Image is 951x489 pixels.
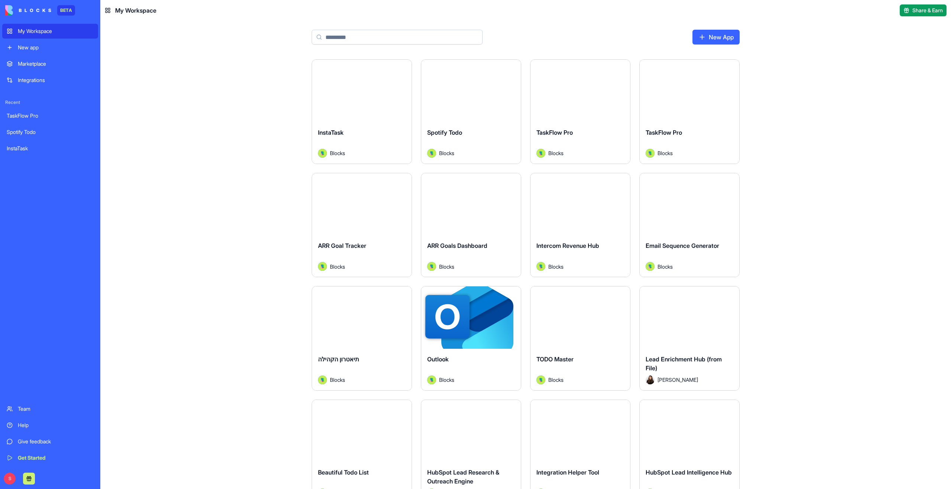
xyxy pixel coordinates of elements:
img: Avatar [427,262,436,271]
a: ARR Goal TrackerAvatarBlocks [312,173,412,278]
span: Blocks [548,149,564,157]
div: Get Started [18,454,94,462]
div: InstaTask [7,145,94,152]
span: TaskFlow Pro [536,129,573,136]
a: תיאטרון הקהילהAvatarBlocks [312,286,412,391]
a: Spotify Todo [2,125,98,140]
a: BETA [5,5,75,16]
div: Give feedback [18,438,94,445]
a: TODO MasterAvatarBlocks [530,286,630,391]
a: Email Sequence GeneratorAvatarBlocks [639,173,740,278]
span: [PERSON_NAME] [658,376,698,384]
div: Integrations [18,76,94,84]
div: My Workspace [18,27,94,35]
span: Blocks [548,376,564,384]
a: Lead Enrichment Hub (from File)Avatar[PERSON_NAME] [639,286,740,391]
span: S [4,473,16,485]
a: OutlookAvatarBlocks [421,286,521,391]
div: TaskFlow Pro [7,112,94,119]
span: Blocks [658,263,673,270]
a: Integrations [2,73,98,88]
img: Avatar [536,262,545,271]
a: New app [2,40,98,55]
span: Recent [2,99,98,105]
img: Avatar [318,375,327,384]
a: TaskFlow Pro [2,108,98,123]
span: Share & Earn [912,7,943,14]
img: Avatar [646,149,655,158]
a: InstaTask [2,141,98,156]
img: Avatar [646,375,655,384]
span: ARR Goal Tracker [318,242,366,249]
a: ARR Goals DashboardAvatarBlocks [421,173,521,278]
span: תיאטרון הקהילה [318,355,359,363]
span: Blocks [330,263,345,270]
a: My Workspace [2,24,98,39]
span: InstaTask [318,129,344,136]
img: Avatar [646,262,655,271]
span: Blocks [439,149,454,157]
a: New App [692,30,740,45]
a: TaskFlow ProAvatarBlocks [530,59,630,164]
a: Get Started [2,450,98,465]
span: ARR Goals Dashboard [427,242,487,249]
div: Spotify Todo [7,128,94,136]
a: InstaTaskAvatarBlocks [312,59,412,164]
span: Outlook [427,355,449,363]
span: Blocks [548,263,564,270]
a: TaskFlow ProAvatarBlocks [639,59,740,164]
a: Intercom Revenue HubAvatarBlocks [530,173,630,278]
span: Blocks [439,263,454,270]
img: Avatar [427,375,436,384]
div: Marketplace [18,60,94,68]
span: Beautiful Todo List [318,469,369,476]
span: Blocks [330,149,345,157]
span: TaskFlow Pro [646,129,682,136]
span: Intercom Revenue Hub [536,242,599,249]
span: Email Sequence Generator [646,242,719,249]
span: Blocks [330,376,345,384]
div: New app [18,44,94,51]
span: My Workspace [115,6,156,15]
img: Avatar [318,262,327,271]
a: Give feedback [2,434,98,449]
div: Help [18,421,94,429]
img: Avatar [318,149,327,158]
span: Integration Helper Tool [536,469,599,476]
span: HubSpot Lead Research & Outreach Engine [427,469,499,485]
div: BETA [57,5,75,16]
img: Avatar [427,149,436,158]
img: logo [5,5,51,16]
a: Spotify TodoAvatarBlocks [421,59,521,164]
span: Spotify Todo [427,129,462,136]
img: Avatar [536,149,545,158]
span: HubSpot Lead Intelligence Hub [646,469,732,476]
span: Blocks [658,149,673,157]
a: Help [2,418,98,433]
span: Lead Enrichment Hub (from File) [646,355,722,372]
a: Marketplace [2,56,98,71]
img: Avatar [536,375,545,384]
span: Blocks [439,376,454,384]
button: Share & Earn [900,4,947,16]
a: Team [2,401,98,416]
span: TODO Master [536,355,574,363]
div: Team [18,405,94,413]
